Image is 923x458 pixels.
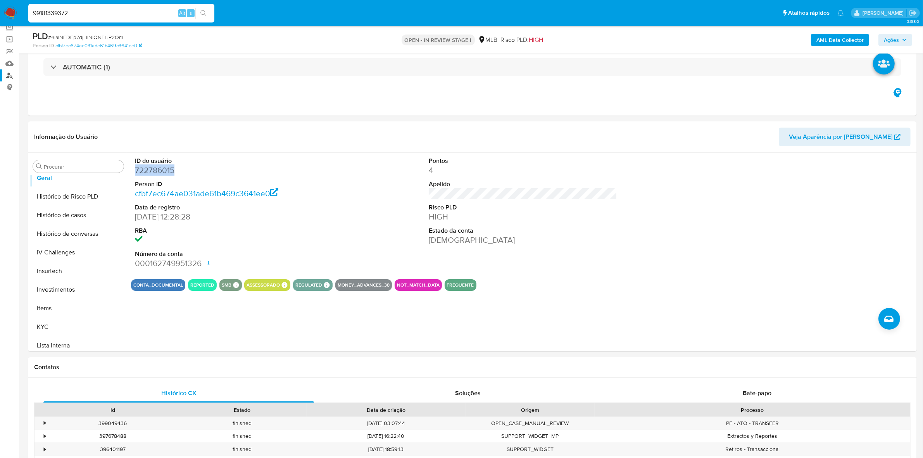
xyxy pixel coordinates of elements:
dd: [DATE] 12:28:28 [135,211,323,222]
div: Estado [183,406,301,414]
span: Atalhos rápidos [788,9,830,17]
span: Risco PLD: [501,36,543,44]
input: Pesquise usuários ou casos... [28,8,214,18]
div: [DATE] 16:22:40 [307,430,466,442]
span: 3.158.0 [907,18,919,24]
div: 399049436 [48,417,177,430]
button: Procurar [36,163,42,169]
button: Lista Interna [30,336,127,355]
input: Procurar [44,163,121,170]
div: MLB [478,36,498,44]
dd: 4 [429,165,617,176]
dt: Estado da conta [429,226,617,235]
div: SUPPORT_WIDGET [466,443,595,456]
span: Soluções [455,389,481,398]
div: Retiros - Transaccional [595,443,910,456]
div: 397678488 [48,430,177,442]
dt: Apelido [429,180,617,188]
dt: Data de registro [135,203,323,212]
span: Bate-papo [743,389,771,398]
b: Person ID [33,42,54,49]
dt: RBA [135,226,323,235]
a: Sair [909,9,917,17]
span: Alt [179,9,185,17]
h3: AUTOMATIC (1) [63,63,110,71]
div: • [44,420,46,427]
dt: Person ID [135,180,323,188]
button: search-icon [195,8,211,19]
span: HIGH [529,35,543,44]
span: Veja Aparência por [PERSON_NAME] [789,128,892,146]
div: • [44,446,46,453]
div: OPEN_CASE_MANUAL_REVIEW [466,417,595,430]
dt: Número da conta [135,250,323,258]
span: # 4iaINFDEp7djHINiQNFHP2Om [48,33,123,41]
div: Processo [600,406,905,414]
div: PF - ATO - TRANSFER [595,417,910,430]
span: Ações [884,34,899,46]
button: Histórico de casos [30,206,127,225]
dd: HIGH [429,211,617,222]
dt: Pontos [429,157,617,165]
button: AML Data Collector [811,34,869,46]
div: Origem [471,406,589,414]
a: Notificações [837,10,844,16]
button: IV Challenges [30,243,127,262]
button: Geral [30,169,127,187]
div: SUPPORT_WIDGET_MP [466,430,595,442]
h1: Contatos [34,363,911,371]
div: [DATE] 03:07:44 [307,417,466,430]
div: Extractos y Reportes [595,430,910,442]
button: Investimentos [30,280,127,299]
div: 396401197 [48,443,177,456]
dt: ID do usuário [135,157,323,165]
div: [DATE] 18:59:13 [307,443,466,456]
button: Veja Aparência por [PERSON_NAME] [779,128,911,146]
div: finished [177,430,306,442]
button: Items [30,299,127,318]
p: laisa.felismino@mercadolivre.com [863,9,906,17]
dd: [DEMOGRAPHIC_DATA] [429,235,617,245]
span: Histórico CX [161,389,197,398]
b: PLD [33,30,48,42]
button: Histórico de Risco PLD [30,187,127,206]
button: Histórico de conversas [30,225,127,243]
b: AML Data Collector [816,34,864,46]
a: cfbf7ec674ae031ade61b469c3641ee0 [55,42,142,49]
div: • [44,432,46,440]
button: Insurtech [30,262,127,280]
dd: 722786015 [135,165,323,176]
span: s [190,9,192,17]
button: Ações [878,34,912,46]
h1: Informação do Usuário [34,133,98,141]
div: AUTOMATIC (1) [43,58,901,76]
div: finished [177,417,306,430]
button: KYC [30,318,127,336]
div: Data de criação [312,406,460,414]
div: finished [177,443,306,456]
dt: Risco PLD [429,203,617,212]
a: cfbf7ec674ae031ade61b469c3641ee0 [135,188,278,199]
div: Id [53,406,172,414]
dd: 000162749951326 [135,258,323,269]
p: OPEN - IN REVIEW STAGE I [402,35,475,45]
